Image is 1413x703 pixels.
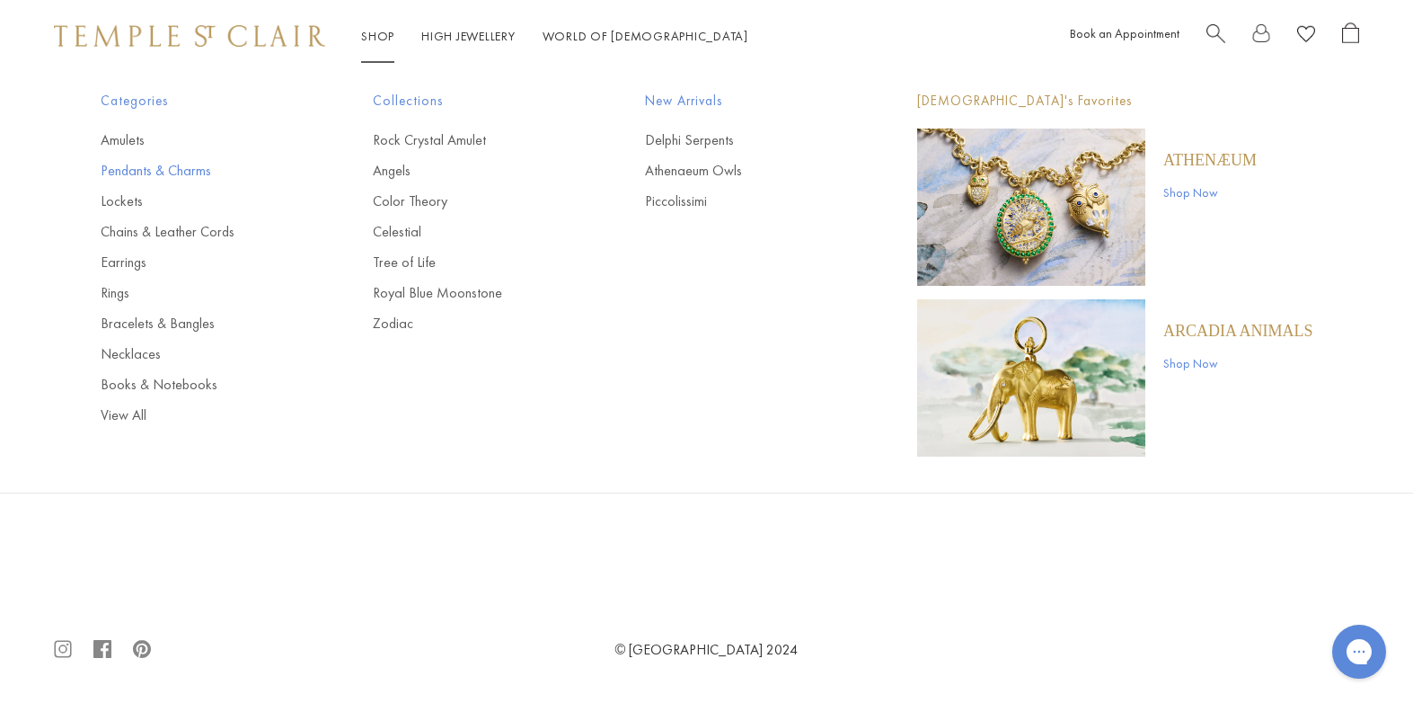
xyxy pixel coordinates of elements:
[361,28,394,44] a: ShopShop
[1323,618,1395,685] iframe: Gorgias live chat messenger
[373,90,573,112] span: Collections
[615,640,799,659] a: © [GEOGRAPHIC_DATA] 2024
[101,344,301,364] a: Necklaces
[1163,182,1257,202] a: Shop Now
[645,191,845,211] a: Piccolissimi
[101,405,301,425] a: View All
[101,90,301,112] span: Categories
[1206,22,1225,50] a: Search
[373,191,573,211] a: Color Theory
[101,161,301,181] a: Pendants & Charms
[1070,25,1179,41] a: Book an Appointment
[101,253,301,272] a: Earrings
[101,375,301,395] a: Books & Notebooks
[1342,22,1359,50] a: Open Shopping Bag
[373,130,573,150] a: Rock Crystal Amulet
[373,283,573,303] a: Royal Blue Moonstone
[421,28,516,44] a: High JewelleryHigh Jewellery
[373,314,573,334] a: Zodiac
[101,314,301,334] a: Bracelets & Bangles
[1163,150,1257,170] a: Athenæum
[543,28,748,44] a: World of [DEMOGRAPHIC_DATA]World of [DEMOGRAPHIC_DATA]
[917,90,1313,112] p: [DEMOGRAPHIC_DATA]'s Favorites
[373,161,573,181] a: Angels
[1297,22,1315,50] a: View Wishlist
[101,222,301,242] a: Chains & Leather Cords
[645,90,845,112] span: New Arrivals
[373,253,573,272] a: Tree of Life
[361,25,748,48] nav: Main navigation
[101,130,301,150] a: Amulets
[101,191,301,211] a: Lockets
[645,161,845,181] a: Athenaeum Owls
[645,130,845,150] a: Delphi Serpents
[54,25,325,47] img: Temple St. Clair
[101,283,301,303] a: Rings
[373,222,573,242] a: Celestial
[1163,321,1313,341] a: ARCADIA ANIMALS
[1163,353,1313,373] a: Shop Now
